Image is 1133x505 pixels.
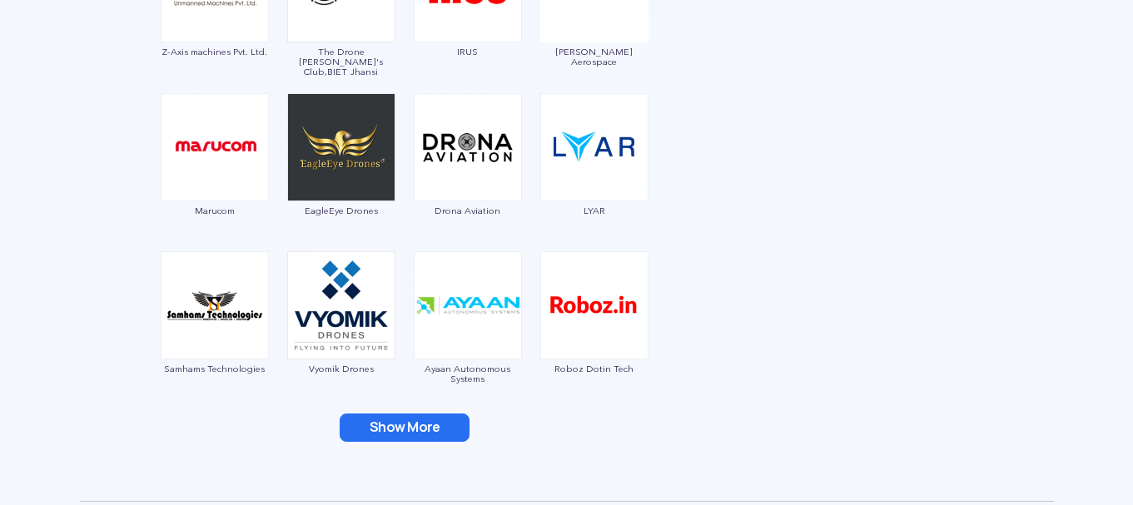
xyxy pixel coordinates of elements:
[540,93,648,201] img: img_lyar.png
[286,139,396,215] a: EagleEye Drones
[286,47,396,77] span: The Drone [PERSON_NAME]'s Club,BIET Jhansi
[414,251,522,359] img: ic_ayaan.png
[413,47,523,57] span: IRUS
[414,93,522,201] img: drona-maps.png
[160,297,270,374] a: Samhams Technologies
[160,47,270,57] span: Z-Axis machines Pvt. Ltd.
[413,139,523,215] a: Drona Aviation
[539,297,649,374] a: Roboz Dotin Tech
[287,251,395,359] img: ic_vyomik.png
[539,47,649,67] span: [PERSON_NAME] Aerospace
[413,205,523,215] span: Drona Aviation
[287,93,395,201] img: ic_eagleeye.png
[413,364,523,384] span: Ayaan Autonomous Systems
[539,364,649,374] span: Roboz Dotin Tech
[539,139,649,215] a: LYAR
[161,251,269,359] img: ic_samhams.png
[160,139,270,215] a: Marucom
[160,205,270,215] span: Marucom
[286,297,396,374] a: Vyomik Drones
[161,93,269,201] img: img_marucom.png
[413,297,523,384] a: Ayaan Autonomous Systems
[286,205,396,215] span: EagleEye Drones
[160,364,270,374] span: Samhams Technologies
[540,251,648,359] img: img_roboz.png
[340,413,470,442] button: Show More
[286,364,396,374] span: Vyomik Drones
[539,205,649,215] span: LYAR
